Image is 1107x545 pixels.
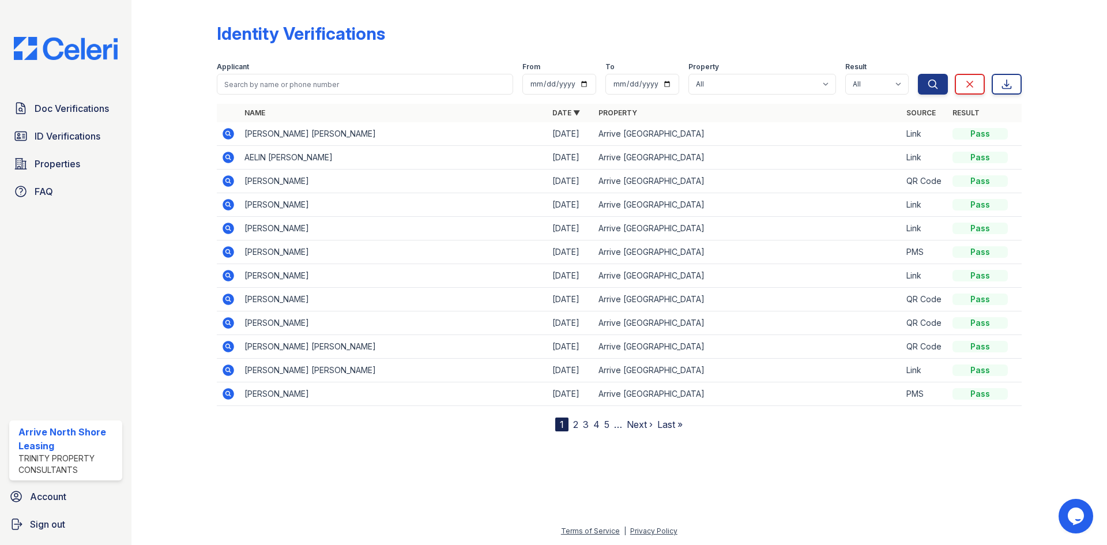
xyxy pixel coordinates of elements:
[548,335,594,359] td: [DATE]
[594,288,902,311] td: Arrive [GEOGRAPHIC_DATA]
[548,382,594,406] td: [DATE]
[593,419,600,430] a: 4
[35,102,109,115] span: Doc Verifications
[1059,499,1095,533] iframe: chat widget
[688,62,719,72] label: Property
[594,146,902,170] td: Arrive [GEOGRAPHIC_DATA]
[594,193,902,217] td: Arrive [GEOGRAPHIC_DATA]
[244,108,265,117] a: Name
[594,217,902,240] td: Arrive [GEOGRAPHIC_DATA]
[9,180,122,203] a: FAQ
[5,485,127,508] a: Account
[30,517,65,531] span: Sign out
[952,364,1008,376] div: Pass
[548,170,594,193] td: [DATE]
[5,513,127,536] a: Sign out
[952,341,1008,352] div: Pass
[552,108,580,117] a: Date ▼
[548,288,594,311] td: [DATE]
[952,175,1008,187] div: Pass
[240,170,548,193] td: [PERSON_NAME]
[902,335,948,359] td: QR Code
[902,240,948,264] td: PMS
[217,62,249,72] label: Applicant
[583,419,589,430] a: 3
[605,62,615,72] label: To
[902,264,948,288] td: Link
[902,217,948,240] td: Link
[952,108,980,117] a: Result
[952,294,1008,305] div: Pass
[240,217,548,240] td: [PERSON_NAME]
[548,146,594,170] td: [DATE]
[573,419,578,430] a: 2
[952,317,1008,329] div: Pass
[952,388,1008,400] div: Pass
[952,199,1008,211] div: Pass
[594,240,902,264] td: Arrive [GEOGRAPHIC_DATA]
[614,418,622,431] span: …
[952,223,1008,234] div: Pass
[240,146,548,170] td: AELIN [PERSON_NAME]
[240,288,548,311] td: [PERSON_NAME]
[594,264,902,288] td: Arrive [GEOGRAPHIC_DATA]
[902,193,948,217] td: Link
[240,359,548,382] td: [PERSON_NAME] [PERSON_NAME]
[548,264,594,288] td: [DATE]
[902,382,948,406] td: PMS
[902,122,948,146] td: Link
[902,359,948,382] td: Link
[35,129,100,143] span: ID Verifications
[594,170,902,193] td: Arrive [GEOGRAPHIC_DATA]
[548,217,594,240] td: [DATE]
[240,335,548,359] td: [PERSON_NAME] [PERSON_NAME]
[598,108,637,117] a: Property
[18,453,118,476] div: Trinity Property Consultants
[952,246,1008,258] div: Pass
[522,62,540,72] label: From
[952,152,1008,163] div: Pass
[630,527,677,535] a: Privacy Policy
[240,264,548,288] td: [PERSON_NAME]
[548,240,594,264] td: [DATE]
[845,62,867,72] label: Result
[902,311,948,335] td: QR Code
[561,527,620,535] a: Terms of Service
[906,108,936,117] a: Source
[627,419,653,430] a: Next ›
[240,193,548,217] td: [PERSON_NAME]
[9,152,122,175] a: Properties
[548,359,594,382] td: [DATE]
[9,125,122,148] a: ID Verifications
[217,74,513,95] input: Search by name or phone number
[902,170,948,193] td: QR Code
[594,382,902,406] td: Arrive [GEOGRAPHIC_DATA]
[902,146,948,170] td: Link
[902,288,948,311] td: QR Code
[18,425,118,453] div: Arrive North Shore Leasing
[30,490,66,503] span: Account
[240,122,548,146] td: [PERSON_NAME] [PERSON_NAME]
[240,240,548,264] td: [PERSON_NAME]
[5,37,127,60] img: CE_Logo_Blue-a8612792a0a2168367f1c8372b55b34899dd931a85d93a1a3d3e32e68fde9ad4.png
[594,311,902,335] td: Arrive [GEOGRAPHIC_DATA]
[657,419,683,430] a: Last »
[952,270,1008,281] div: Pass
[604,419,609,430] a: 5
[952,128,1008,140] div: Pass
[594,359,902,382] td: Arrive [GEOGRAPHIC_DATA]
[35,185,53,198] span: FAQ
[240,382,548,406] td: [PERSON_NAME]
[555,418,568,431] div: 1
[548,311,594,335] td: [DATE]
[35,157,80,171] span: Properties
[240,311,548,335] td: [PERSON_NAME]
[9,97,122,120] a: Doc Verifications
[548,122,594,146] td: [DATE]
[548,193,594,217] td: [DATE]
[624,527,626,535] div: |
[217,23,385,44] div: Identity Verifications
[594,335,902,359] td: Arrive [GEOGRAPHIC_DATA]
[594,122,902,146] td: Arrive [GEOGRAPHIC_DATA]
